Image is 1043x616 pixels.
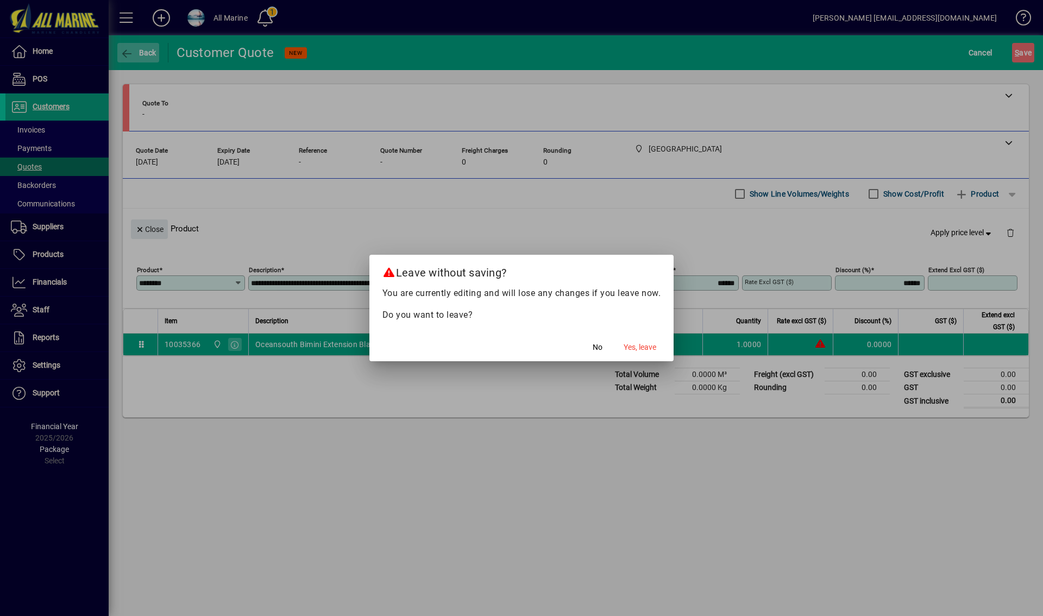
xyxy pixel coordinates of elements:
button: No [580,337,615,357]
span: No [593,342,602,353]
p: Do you want to leave? [382,309,661,322]
button: Yes, leave [619,337,661,357]
span: Yes, leave [624,342,656,353]
h2: Leave without saving? [369,255,674,286]
p: You are currently editing and will lose any changes if you leave now. [382,287,661,300]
